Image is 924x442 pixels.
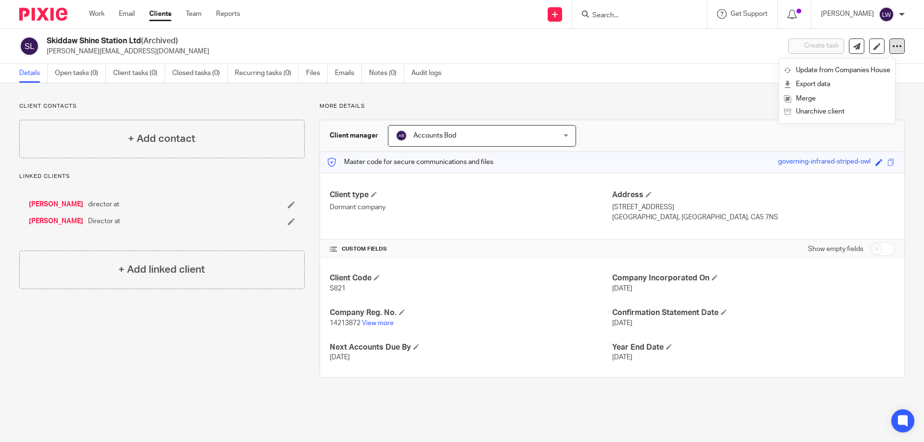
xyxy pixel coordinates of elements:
[330,354,350,361] span: [DATE]
[19,8,67,21] img: Pixie
[19,102,305,110] p: Client contacts
[330,131,378,140] h3: Client manager
[411,64,449,83] a: Audit logs
[778,157,871,168] div: governing-infrared-striped-owl
[612,213,895,222] p: [GEOGRAPHIC_DATA], [GEOGRAPHIC_DATA], CA5 7NS
[612,202,895,212] p: [STREET_ADDRESS]
[327,157,493,167] p: Master code for secure communications and files
[19,36,39,56] img: svg%3E
[88,200,119,209] span: director at
[186,9,202,19] a: Team
[788,38,844,54] button: Create task
[330,202,612,212] p: Dormant company
[330,273,612,283] h4: Client Code
[731,11,768,17] span: Get Support
[89,9,104,19] a: Work
[19,173,305,180] p: Linked clients
[330,190,612,200] h4: Client type
[172,64,228,83] a: Closed tasks (0)
[821,9,874,19] p: [PERSON_NAME]
[141,37,178,45] span: (Archived)
[369,64,404,83] a: Notes (0)
[306,64,328,83] a: Files
[879,7,894,22] img: svg%3E
[149,9,171,19] a: Clients
[784,63,890,77] a: Update from Companies House
[55,64,106,83] a: Open tasks (0)
[784,92,890,106] a: Merge
[118,262,205,277] h4: + Add linked client
[320,102,905,110] p: More details
[128,131,195,146] h4: + Add contact
[19,64,48,83] a: Details
[29,216,83,226] a: [PERSON_NAME]
[216,9,240,19] a: Reports
[47,47,774,56] p: [PERSON_NAME][EMAIL_ADDRESS][DOMAIN_NAME]
[612,190,895,200] h4: Address
[330,342,612,353] h4: Next Accounts Due By
[784,106,890,118] button: Unarchive client
[612,354,632,361] span: [DATE]
[119,9,135,19] a: Email
[335,64,362,83] a: Emails
[612,285,632,292] span: [DATE]
[396,130,407,141] img: svg%3E
[29,200,83,209] a: [PERSON_NAME]
[612,273,895,283] h4: Company Incorporated On
[330,320,360,327] span: 14213872
[362,320,394,327] a: View more
[612,342,895,353] h4: Year End Date
[784,77,890,91] a: Export data
[47,36,629,46] h2: Skiddaw Shine Station Ltd
[235,64,299,83] a: Recurring tasks (0)
[330,285,346,292] span: S821
[113,64,165,83] a: Client tasks (0)
[808,244,863,254] label: Show empty fields
[330,308,612,318] h4: Company Reg. No.
[330,245,612,253] h4: CUSTOM FIELDS
[413,132,456,139] span: Accounts Bod
[88,216,120,226] span: Director at
[612,308,895,318] h4: Confirmation Statement Date
[591,12,678,20] input: Search
[612,320,632,327] span: [DATE]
